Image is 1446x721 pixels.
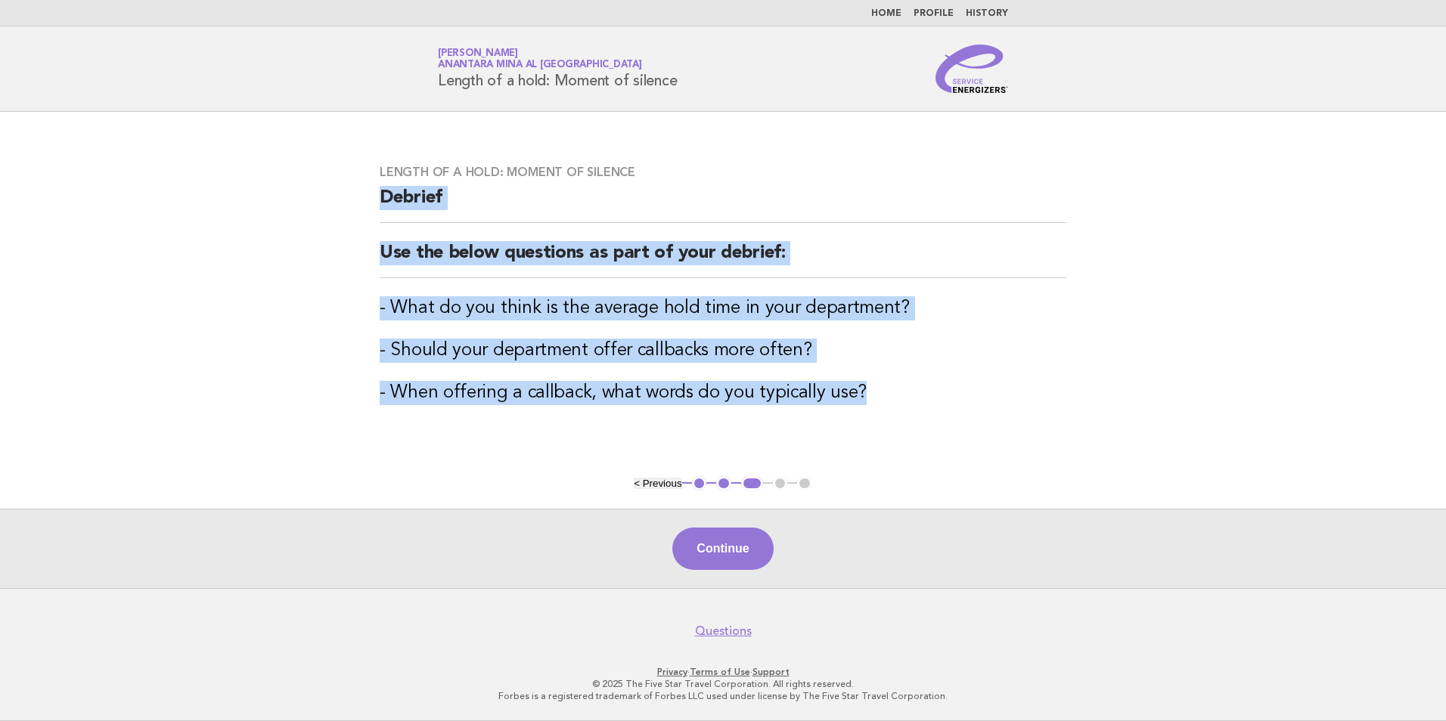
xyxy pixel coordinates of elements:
[260,678,1186,690] p: © 2025 The Five Star Travel Corporation. All rights reserved.
[260,666,1186,678] p: · ·
[438,60,642,70] span: Anantara Mina al [GEOGRAPHIC_DATA]
[871,9,901,18] a: Home
[380,339,1066,363] h3: - Should your department offer callbacks more often?
[752,667,790,677] a: Support
[657,667,687,677] a: Privacy
[695,624,752,639] a: Questions
[438,48,642,70] a: [PERSON_NAME]Anantara Mina al [GEOGRAPHIC_DATA]
[716,476,731,491] button: 2
[260,690,1186,702] p: Forbes is a registered trademark of Forbes LLC used under license by The Five Star Travel Corpora...
[380,381,1066,405] h3: - When offering a callback, what words do you typically use?
[438,49,677,88] h1: Length of a hold: Moment of silence
[380,296,1066,320] h3: - What do you think is the average hold time in your department?
[690,667,750,677] a: Terms of Use
[380,186,1066,223] h2: Debrief
[966,9,1008,18] a: History
[914,9,954,18] a: Profile
[741,476,763,491] button: 3
[672,528,773,570] button: Continue
[634,478,681,489] button: < Previous
[692,476,707,491] button: 1
[380,241,1066,278] h2: Use the below questions as part of your debrief:
[936,45,1008,93] img: Service Energizers
[380,165,1066,180] h3: Length of a hold: Moment of silence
